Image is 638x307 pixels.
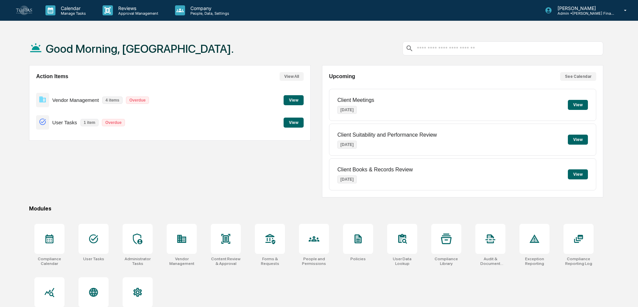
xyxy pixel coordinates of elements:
[560,72,596,81] button: See Calendar
[34,257,64,266] div: Compliance Calendar
[102,119,125,126] p: Overdue
[126,97,149,104] p: Overdue
[255,257,285,266] div: Forms & Requests
[167,257,197,266] div: Vendor Management
[113,11,162,16] p: Approval Management
[337,141,357,149] p: [DATE]
[16,6,32,15] img: logo
[185,11,232,16] p: People, Data, Settings
[52,97,99,103] p: Vendor Management
[284,118,304,128] button: View
[29,205,603,212] div: Modules
[55,11,89,16] p: Manage Tasks
[568,169,588,179] button: View
[284,95,304,105] button: View
[552,11,614,16] p: Admin • [PERSON_NAME] Financial Advisors
[350,257,366,261] div: Policies
[329,73,355,80] h2: Upcoming
[102,97,123,104] p: 4 items
[211,257,241,266] div: Content Review & Approval
[284,119,304,125] a: View
[81,119,99,126] p: 1 item
[55,5,89,11] p: Calendar
[568,100,588,110] button: View
[36,73,68,80] h2: Action Items
[337,175,357,183] p: [DATE]
[337,97,374,103] p: Client Meetings
[46,42,234,55] h1: Good Morning, [GEOGRAPHIC_DATA].
[83,257,104,261] div: User Tasks
[113,5,162,11] p: Reviews
[564,257,594,266] div: Compliance Reporting Log
[431,257,461,266] div: Compliance Library
[337,106,357,114] p: [DATE]
[552,5,614,11] p: [PERSON_NAME]
[387,257,417,266] div: User Data Lookup
[52,120,77,125] p: User Tasks
[568,135,588,145] button: View
[280,72,304,81] button: View All
[185,5,232,11] p: Company
[299,257,329,266] div: People and Permissions
[337,132,437,138] p: Client Suitability and Performance Review
[284,97,304,103] a: View
[475,257,505,266] div: Audit & Document Logs
[123,257,153,266] div: Administrator Tasks
[337,167,413,173] p: Client Books & Records Review
[519,257,549,266] div: Exception Reporting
